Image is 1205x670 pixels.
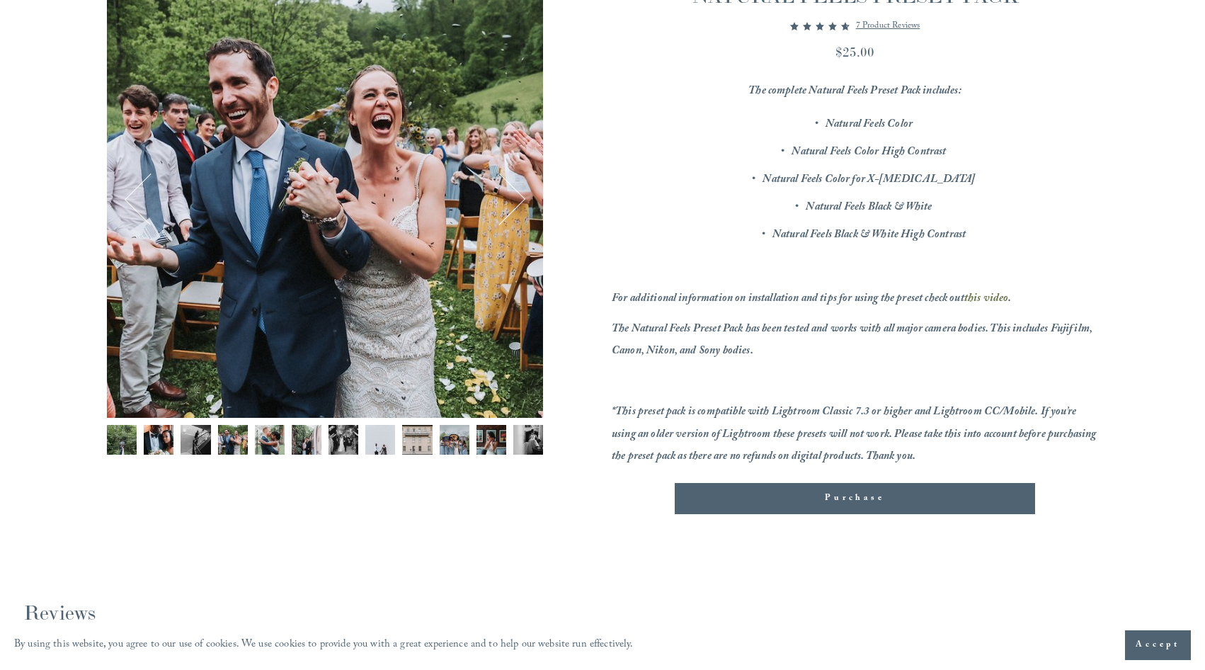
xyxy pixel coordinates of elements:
[255,425,285,462] button: Image 5 of 12
[24,599,1181,657] div: 4.6 average product rating
[612,320,1095,361] em: The Natural Feels Preset Pack has been tested and works with all major camera bodies. This includ...
[806,198,932,217] em: Natural Feels Black & White
[1136,638,1180,652] span: Accept
[476,425,506,462] button: Image 11 of 12
[107,425,137,462] button: Image 1 of 12
[24,599,1181,626] h2: Reviews
[144,425,173,455] img: DSCF8972.jpg
[107,425,543,462] div: Gallery thumbnails
[826,115,913,135] em: Natural Feels Color
[440,425,469,455] img: DSCF8358.jpg
[292,425,321,455] img: DSCF9013.jpg
[825,492,884,506] span: Purchase
[792,143,946,162] em: Natural Feels Color High Contrast
[474,174,525,225] button: Next
[440,425,469,462] button: Image 10 of 12
[513,425,543,455] img: DSCF9372.jpg
[181,425,210,462] button: Image 3 of 12
[476,425,506,455] img: FUJ14832.jpg
[748,82,961,101] em: The complete Natural Feels Preset Pack includes:
[675,483,1034,514] button: Purchase
[144,425,173,462] button: Image 2 of 12
[402,425,432,462] button: Image 9 of 12
[772,226,966,245] em: Natural Feels Black & White High Contrast
[218,425,248,462] button: Image 4 of 12
[1008,290,1011,309] em: .
[612,42,1098,62] div: $25.00
[612,403,1099,466] em: *This preset pack is compatible with Lightroom Classic 7.3 or higher and Lightroom CC/Mobile. If ...
[329,425,358,455] img: FUJ15149.jpg
[329,425,358,462] button: Image 7 of 12
[763,171,975,190] em: Natural Feels Color for X-[MEDICAL_DATA]
[513,425,543,462] button: Image 12 of 12
[365,425,395,455] img: FUJ18856 copy.jpg
[856,18,920,35] a: 7 product reviews
[1125,630,1191,660] button: Accept
[125,174,176,225] button: Previous
[964,290,1009,309] a: this video
[402,425,432,455] img: DSCF7340.jpg
[365,425,395,462] button: Image 8 of 12
[612,290,964,309] em: For additional information on installation and tips for using the preset check out
[292,425,321,462] button: Image 6 of 12
[14,635,634,656] p: By using this website, you agree to our use of cookies. We use cookies to provide you with a grea...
